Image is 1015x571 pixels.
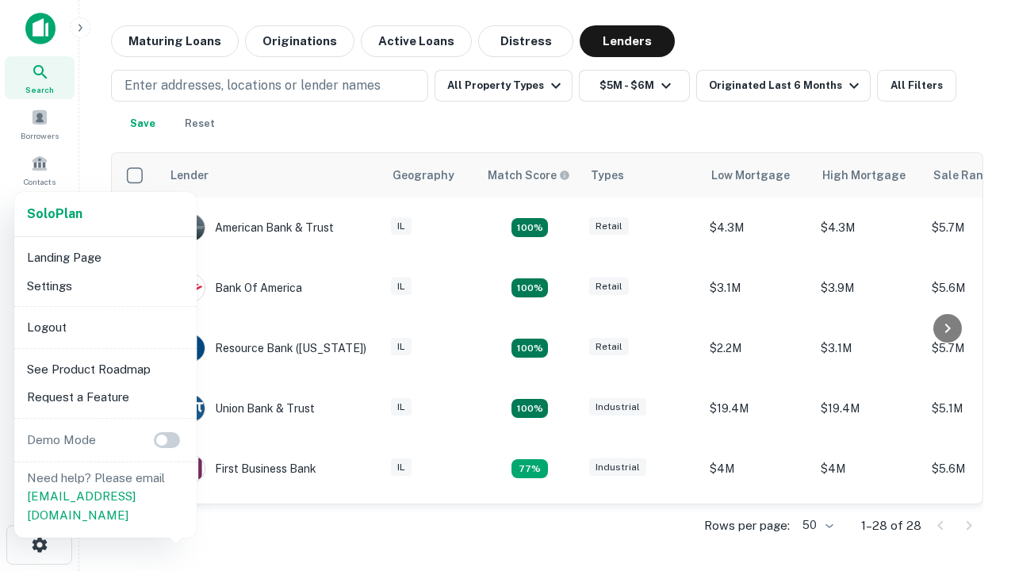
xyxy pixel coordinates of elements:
li: Landing Page [21,243,190,272]
a: [EMAIL_ADDRESS][DOMAIN_NAME] [27,489,136,522]
li: Logout [21,313,190,342]
iframe: Chat Widget [936,444,1015,520]
p: Need help? Please email [27,469,184,525]
li: Request a Feature [21,383,190,412]
li: See Product Roadmap [21,355,190,384]
li: Settings [21,272,190,301]
strong: Solo Plan [27,206,82,221]
p: Demo Mode [21,431,102,450]
a: SoloPlan [27,205,82,224]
